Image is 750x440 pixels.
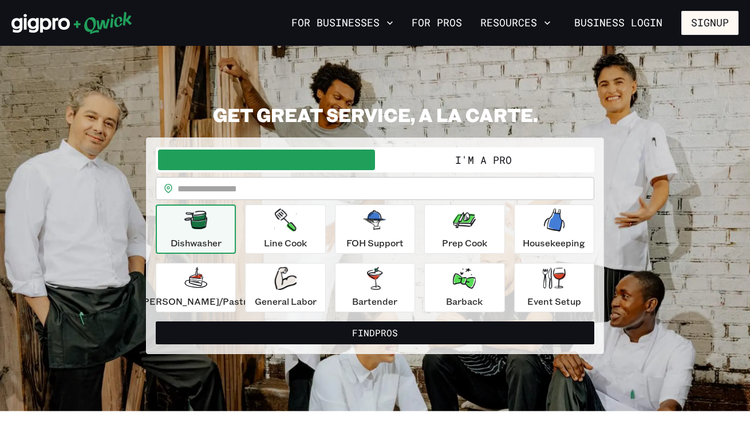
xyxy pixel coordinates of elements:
button: Dishwasher [156,205,236,254]
button: Signup [681,11,739,35]
button: FindPros [156,321,594,344]
button: Event Setup [514,263,594,312]
button: General Labor [245,263,325,312]
p: Bartender [352,294,397,308]
a: Business Login [565,11,672,35]
button: Resources [476,13,555,33]
button: FOH Support [335,205,415,254]
button: Bartender [335,263,415,312]
button: I'm a Pro [375,150,592,170]
p: Dishwasher [171,236,222,250]
button: Barback [424,263,504,312]
button: Prep Cook [424,205,504,254]
p: Barback [446,294,483,308]
button: Line Cook [245,205,325,254]
button: For Businesses [287,13,398,33]
button: Housekeeping [514,205,594,254]
p: Prep Cook [442,236,487,250]
p: Housekeeping [523,236,585,250]
button: [PERSON_NAME]/Pastry [156,263,236,312]
button: I'm a Business [158,150,375,170]
a: For Pros [407,13,467,33]
p: FOH Support [346,236,404,250]
p: General Labor [255,294,317,308]
p: [PERSON_NAME]/Pastry [140,294,252,308]
p: Event Setup [527,294,581,308]
p: Line Cook [264,236,307,250]
h2: GET GREAT SERVICE, A LA CARTE. [146,103,604,126]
